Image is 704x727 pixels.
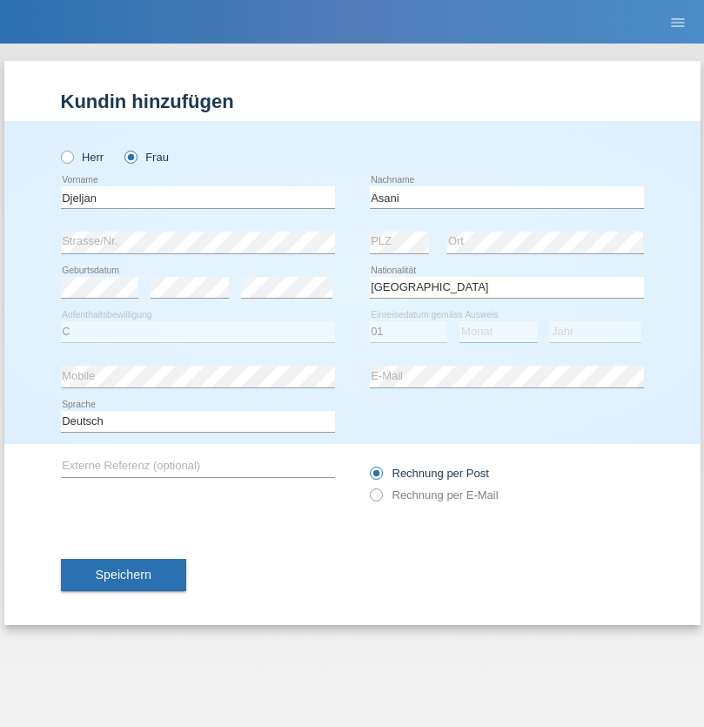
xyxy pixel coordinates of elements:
input: Rechnung per Post [370,467,381,488]
label: Herr [61,151,104,164]
label: Frau [124,151,169,164]
label: Rechnung per Post [370,467,489,480]
span: Speichern [96,568,151,582]
h1: Kundin hinzufügen [61,91,644,112]
button: Speichern [61,559,186,592]
input: Rechnung per E-Mail [370,488,381,510]
a: menu [660,17,695,27]
input: Frau [124,151,136,162]
label: Rechnung per E-Mail [370,488,499,501]
input: Herr [61,151,72,162]
i: menu [669,14,687,31]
